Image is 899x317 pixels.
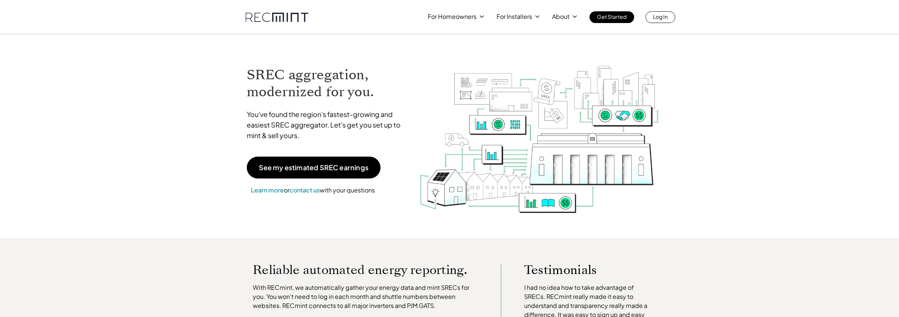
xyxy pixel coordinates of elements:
[597,11,627,22] p: Get Started
[552,11,569,22] p: About
[497,11,532,22] p: For Installers
[289,186,320,194] a: contact us
[653,11,668,22] p: Log In
[590,11,634,23] a: Get Started
[247,109,408,141] p: You've found the region's fastest-growing and easiest SREC aggregator. Let's get you set up to mi...
[251,186,284,194] a: Learn more
[247,66,408,100] h1: SREC aggregation, modernized for you.
[524,264,637,275] p: Testimonials
[253,264,478,275] p: Reliable automated energy reporting.
[247,185,379,195] p: or with your questions
[419,46,660,215] img: RECmint value cycle
[253,283,478,310] p: With RECmint, we automatically gather your energy data and mint SRECs for you. You won't need to ...
[247,157,381,179] a: See my estimated SREC earnings
[428,11,477,22] p: For Homeowners
[645,11,675,23] a: Log In
[259,164,368,171] p: See my estimated SREC earnings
